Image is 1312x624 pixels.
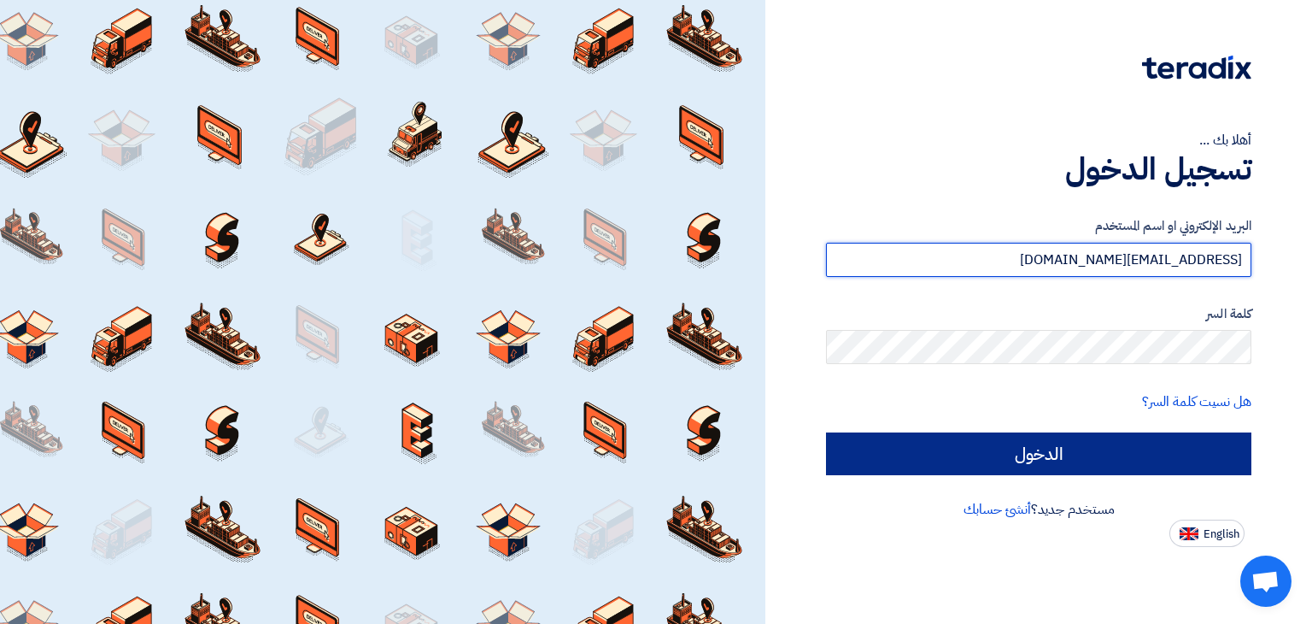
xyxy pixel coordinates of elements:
[826,304,1251,324] label: كلمة السر
[826,150,1251,188] h1: تسجيل الدخول
[1240,556,1291,607] a: دردشة مفتوحة
[826,433,1251,475] input: الدخول
[1180,527,1198,540] img: en-US.png
[1204,528,1239,540] span: English
[1142,391,1251,412] a: هل نسيت كلمة السر؟
[963,499,1031,520] a: أنشئ حسابك
[826,130,1251,150] div: أهلا بك ...
[1169,520,1245,547] button: English
[826,499,1251,520] div: مستخدم جديد؟
[1142,56,1251,79] img: Teradix logo
[826,216,1251,236] label: البريد الإلكتروني او اسم المستخدم
[826,243,1251,277] input: أدخل بريد العمل الإلكتروني او اسم المستخدم الخاص بك ...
